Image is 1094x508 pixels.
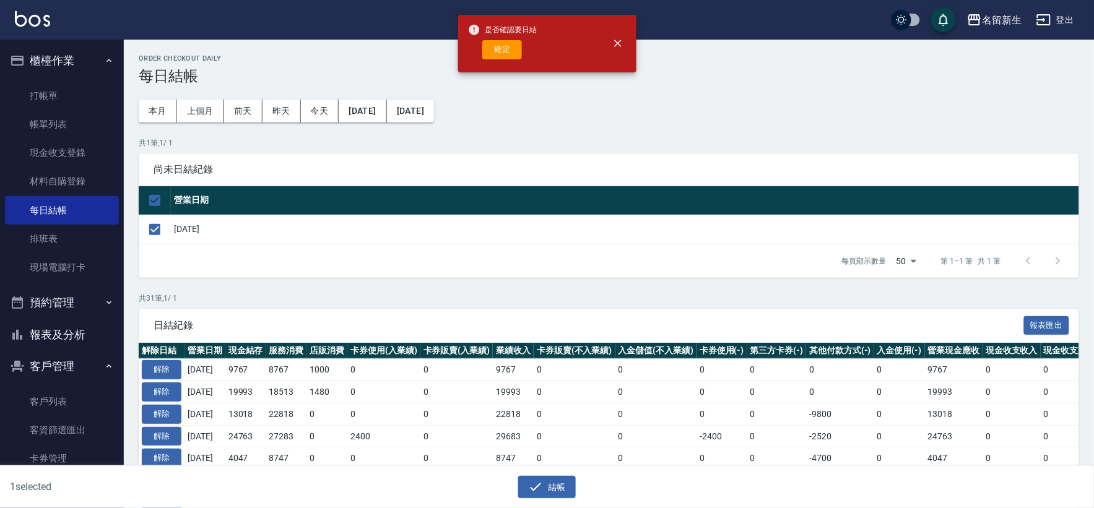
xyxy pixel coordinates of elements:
h6: 1 selected [10,479,271,494]
td: 0 [306,403,347,425]
span: 是否確認要日結 [468,24,537,36]
td: 24763 [225,425,266,447]
span: 尚未日結紀錄 [154,163,1064,176]
button: 上個月 [177,100,224,123]
td: 0 [697,381,747,403]
button: 報表及分析 [5,319,119,351]
img: Logo [15,11,50,27]
a: 排班表 [5,225,119,253]
td: 0 [534,381,615,403]
td: 0 [747,359,807,381]
td: [DATE] [185,447,225,470]
td: 0 [615,381,697,403]
td: 0 [347,381,420,403]
button: 預約管理 [5,286,119,319]
td: 19993 [925,381,983,403]
a: 打帳單 [5,82,119,110]
td: 19993 [493,381,534,403]
td: 0 [420,447,493,470]
td: 0 [697,403,747,425]
p: 共 31 筆, 1 / 1 [139,293,1079,304]
td: 0 [983,425,1041,447]
button: 櫃檯作業 [5,45,119,77]
button: close [604,30,632,57]
span: 日結紀錄 [154,319,1024,332]
th: 卡券販賣(入業績) [420,343,493,359]
a: 每日結帳 [5,196,119,225]
button: 結帳 [518,476,576,499]
div: 名留新生 [982,12,1022,28]
td: 0 [747,403,807,425]
td: 1000 [306,359,347,381]
td: 0 [747,381,807,403]
p: 共 1 筆, 1 / 1 [139,137,1079,149]
td: 18513 [266,381,307,403]
button: 登出 [1031,9,1079,32]
td: 0 [697,359,747,381]
div: 50 [892,244,921,278]
a: 客戶列表 [5,387,119,416]
td: 22818 [266,403,307,425]
td: 0 [615,359,697,381]
td: [DATE] [171,215,1079,244]
button: 報表匯出 [1024,316,1070,335]
a: 現金收支登錄 [5,139,119,167]
td: -9800 [806,403,874,425]
td: 8747 [266,447,307,470]
a: 卡券管理 [5,444,119,473]
th: 營業現金應收 [925,343,983,359]
td: 13018 [225,403,266,425]
td: 19993 [225,381,266,403]
a: 現場電腦打卡 [5,253,119,282]
td: 29683 [493,425,534,447]
button: 本月 [139,100,177,123]
td: 0 [534,359,615,381]
td: 0 [420,425,493,447]
th: 業績收入 [493,343,534,359]
td: 0 [347,403,420,425]
h3: 每日結帳 [139,67,1079,85]
th: 現金結存 [225,343,266,359]
td: -2400 [697,425,747,447]
th: 店販消費 [306,343,347,359]
th: 卡券使用(入業績) [347,343,420,359]
button: 解除 [142,382,181,402]
td: 24763 [925,425,983,447]
td: 0 [983,403,1041,425]
td: 0 [874,425,925,447]
button: 昨天 [263,100,301,123]
button: 名留新生 [962,7,1027,33]
th: 服務消費 [266,343,307,359]
td: 8767 [266,359,307,381]
td: 0 [874,381,925,403]
td: 0 [983,359,1041,381]
button: 客戶管理 [5,350,119,382]
td: 0 [615,447,697,470]
td: 0 [747,425,807,447]
th: 現金收支收入 [983,343,1041,359]
td: 0 [534,447,615,470]
td: 22818 [493,403,534,425]
td: 9767 [925,359,983,381]
button: 解除 [142,449,181,468]
td: 0 [747,447,807,470]
p: 第 1–1 筆 共 1 筆 [941,256,1001,267]
button: 確定 [482,40,522,59]
td: 2400 [347,425,420,447]
h2: Order checkout daily [139,54,1079,62]
a: 帳單列表 [5,110,119,139]
td: 0 [874,447,925,470]
td: 27283 [266,425,307,447]
th: 營業日期 [185,343,225,359]
td: 0 [347,359,420,381]
td: 0 [615,425,697,447]
th: 第三方卡券(-) [747,343,807,359]
td: [DATE] [185,359,225,381]
button: 今天 [301,100,339,123]
td: 0 [697,447,747,470]
td: 4047 [225,447,266,470]
td: [DATE] [185,403,225,425]
td: 9767 [225,359,266,381]
td: 13018 [925,403,983,425]
td: 0 [983,447,1041,470]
